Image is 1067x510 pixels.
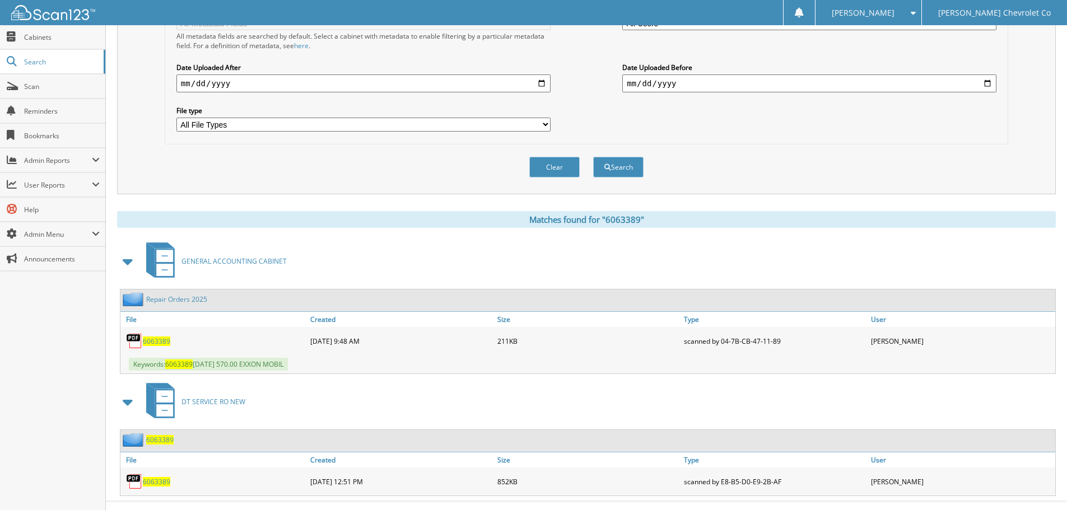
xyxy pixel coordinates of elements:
[146,294,207,304] a: Repair Orders 2025
[1011,456,1067,510] iframe: Chat Widget
[868,312,1055,327] a: User
[143,336,170,346] a: 6063389
[495,470,682,493] div: 852KB
[24,156,92,165] span: Admin Reports
[176,31,551,50] div: All metadata fields are searched by default. Select a cabinet with metadata to enable filtering b...
[681,330,868,352] div: scanned by 04-7B-CB-47-11-89
[24,32,100,42] span: Cabinets
[176,63,551,72] label: Date Uploaded After
[868,330,1055,352] div: [PERSON_NAME]
[117,211,1056,228] div: Matches found for "6063389"
[307,470,495,493] div: [DATE] 12:51 PM
[868,452,1055,467] a: User
[681,452,868,467] a: Type
[307,452,495,467] a: Created
[24,106,100,116] span: Reminders
[938,10,1051,16] span: [PERSON_NAME] Chevrolet Co
[681,312,868,327] a: Type
[143,477,170,486] a: 6063389
[307,330,495,352] div: [DATE] 9:48 AM
[139,239,287,283] a: GENERAL ACCOUNTING CABINET
[294,41,309,50] a: here
[126,473,143,490] img: PDF.png
[11,5,95,20] img: scan123-logo-white.svg
[176,106,551,115] label: File type
[24,205,100,214] span: Help
[868,470,1055,493] div: [PERSON_NAME]
[495,330,682,352] div: 211KB
[126,333,143,349] img: PDF.png
[495,312,682,327] a: Size
[681,470,868,493] div: scanned by E8-B5-D0-E9-2B-AF
[622,74,996,92] input: end
[24,131,100,141] span: Bookmarks
[181,397,245,406] span: DT SERVICE RO NEW
[24,230,92,239] span: Admin Menu
[622,63,996,72] label: Date Uploaded Before
[120,312,307,327] a: File
[24,57,98,67] span: Search
[176,74,551,92] input: start
[24,82,100,91] span: Scan
[832,10,894,16] span: [PERSON_NAME]
[307,312,495,327] a: Created
[129,358,288,371] span: Keywords: [DATE] 570.00 EXXON MOBIL
[181,256,287,266] span: GENERAL ACCOUNTING CABINET
[24,180,92,190] span: User Reports
[24,254,100,264] span: Announcements
[529,157,580,177] button: Clear
[593,157,644,177] button: Search
[165,359,193,369] span: 6063389
[146,435,174,445] a: 6063389
[123,433,146,447] img: folder2.png
[120,452,307,467] a: File
[123,292,146,306] img: folder2.png
[495,452,682,467] a: Size
[139,380,245,424] a: DT SERVICE RO NEW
